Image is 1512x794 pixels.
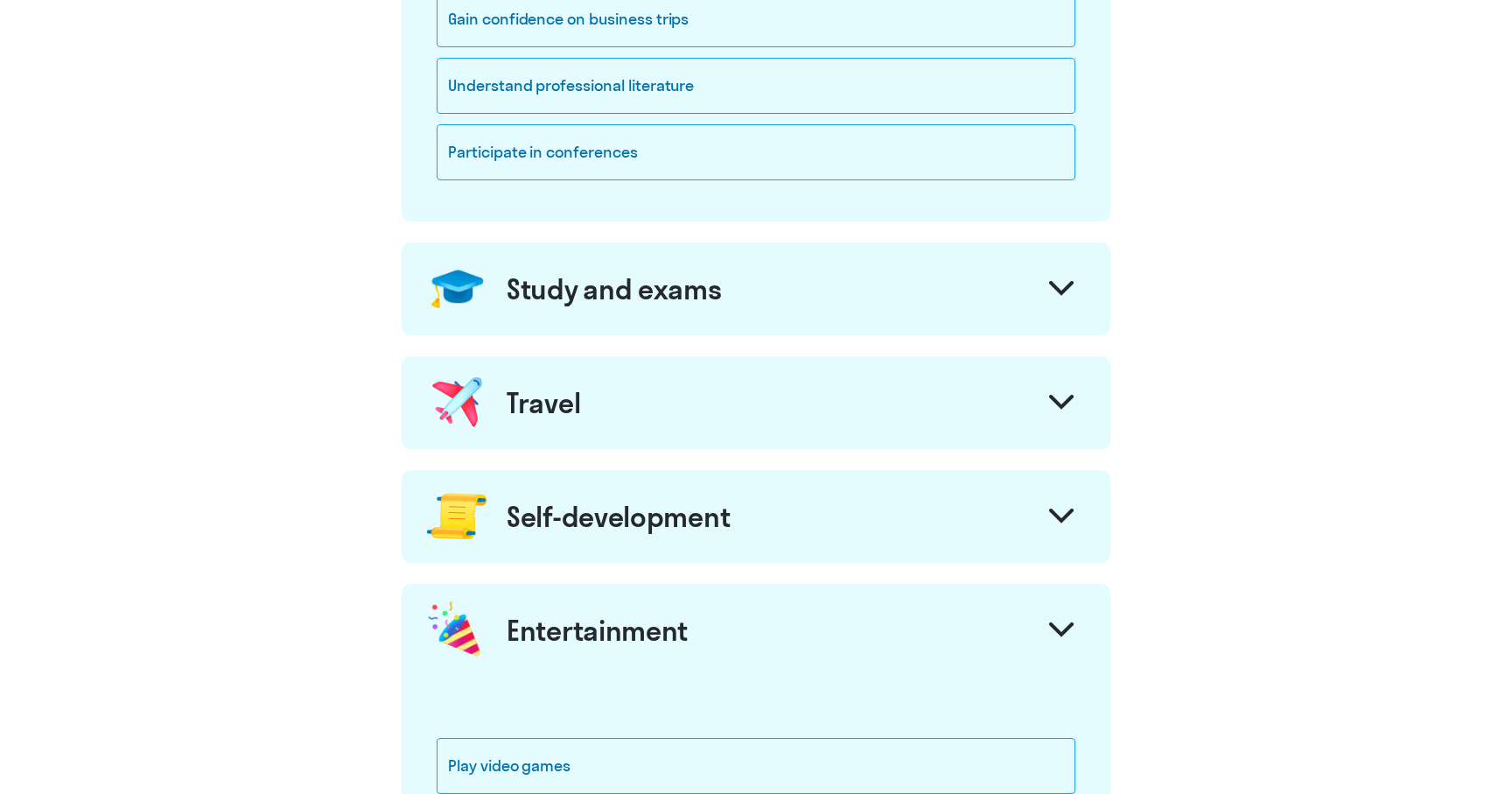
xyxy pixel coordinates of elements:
[507,271,722,306] div: Study and exams
[425,598,486,663] img: celebration.png
[437,124,1075,180] div: Participate in conferences
[507,499,730,534] div: Self-development
[507,613,688,648] div: Entertainment
[507,385,580,420] div: Travel
[437,738,1075,794] div: Play video games
[425,256,490,321] img: confederate-hat.png
[425,370,490,435] img: plane.png
[437,58,1075,114] div: Understand professional literature
[425,484,490,549] img: roll.png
